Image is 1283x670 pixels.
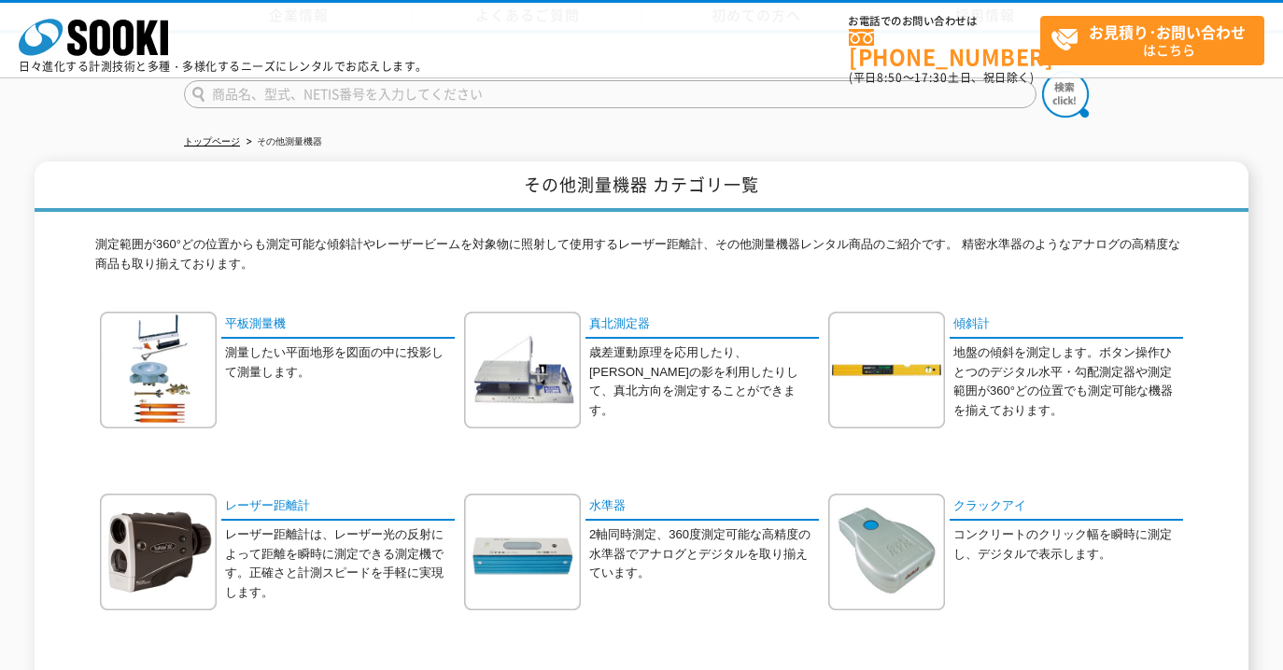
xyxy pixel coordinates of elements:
[828,494,945,610] img: クラックアイ
[1042,71,1089,118] img: btn_search.png
[589,525,819,583] p: 2軸同時測定、360度測定可能な高精度の水準器でアナログとデジタルを取り揃えています。
[585,494,819,521] a: 水準器
[100,312,217,428] img: 平板測量機
[225,343,455,383] p: 測量したい平面地形を図面の中に投影して測量します。
[95,235,1188,284] p: 測定範囲が360°どの位置からも測定可能な傾斜計やレーザービームを対象物に照射して使用するレーザー距離計、その他測量機器レンタル商品のご紹介です。 精密水準器のようなアナログの高精度な商品も取り...
[221,494,455,521] a: レーザー距離計
[828,312,945,428] img: 傾斜計
[589,343,819,421] p: 歳差運動原理を応用したり、[PERSON_NAME]の影を利用したりして、真北方向を測定することができます。
[35,161,1248,213] h1: その他測量機器 カテゴリ一覧
[19,61,428,72] p: 日々進化する計測技術と多種・多様化するニーズにレンタルでお応えします。
[953,525,1183,565] p: コンクリートのクリック幅を瞬時に測定し、デジタルで表示します。
[225,525,455,603] p: レーザー距離計は、レーザー光の反射によって距離を瞬時に測定できる測定機です。正確さと計測スピードを手軽に実現します。
[243,133,322,152] li: その他測量機器
[914,69,948,86] span: 17:30
[953,343,1183,421] p: 地盤の傾斜を測定します。ボタン操作ひとつのデジタル水平・勾配測定器や測定範囲が360°どの位置でも測定可能な機器を揃えております。
[877,69,903,86] span: 8:50
[1050,17,1263,63] span: はこちら
[950,312,1183,339] a: 傾斜計
[1089,21,1246,43] strong: お見積り･お問い合わせ
[100,494,217,610] img: レーザー距離計
[464,494,581,610] img: 水準器
[1040,16,1264,65] a: お見積り･お問い合わせはこちら
[849,16,1040,27] span: お電話でのお問い合わせは
[849,69,1034,86] span: (平日 ～ 土日、祝日除く)
[950,494,1183,521] a: クラックアイ
[464,312,581,428] img: 真北測定器
[585,312,819,339] a: 真北測定器
[184,136,240,147] a: トップページ
[184,80,1036,108] input: 商品名、型式、NETIS番号を入力してください
[849,29,1040,67] a: [PHONE_NUMBER]
[221,312,455,339] a: 平板測量機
